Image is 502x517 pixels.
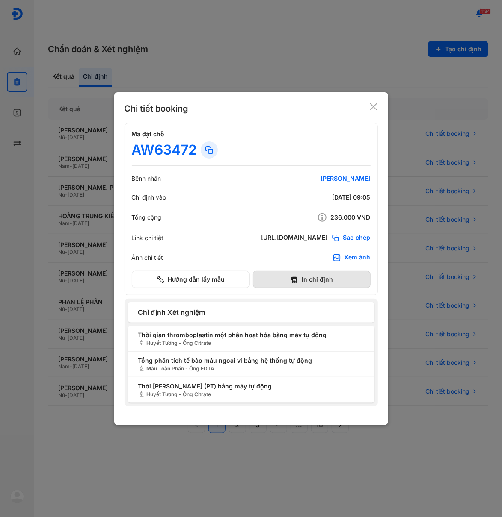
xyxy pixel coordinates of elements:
[343,234,371,242] span: Sao chép
[268,194,371,201] div: [DATE] 09:05
[138,339,364,347] span: Huyết Tương - Ống Citrate
[138,391,364,398] span: Huyết Tương - Ống Citrate
[138,330,364,339] span: Thời gian thromboplastin một phần hoạt hóa bằng máy tự động
[132,141,197,159] div: AW63472
[132,234,164,242] div: Link chi tiết
[253,271,371,288] button: In chỉ định
[132,271,250,288] button: Hướng dẫn lấy mẫu
[132,194,166,201] div: Chỉ định vào
[132,175,161,182] div: Bệnh nhân
[261,234,328,242] div: [URL][DOMAIN_NAME]
[138,365,364,373] span: Máu Toàn Phần - Ống EDTA
[268,212,371,223] div: 236.000 VND
[268,175,371,182] div: [PERSON_NAME]
[345,253,371,262] div: Xem ảnh
[132,130,371,138] h4: Mã đặt chỗ
[125,103,189,115] div: Chi tiết booking
[138,356,364,365] span: Tổng phân tích tế bào máu ngoại vi bằng hệ thống tự động
[138,307,364,317] span: Chỉ định Xét nghiệm
[132,214,162,221] div: Tổng cộng
[132,254,163,261] div: Ảnh chi tiết
[138,382,364,391] span: Thời [PERSON_NAME] (PT) bằng máy tự động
